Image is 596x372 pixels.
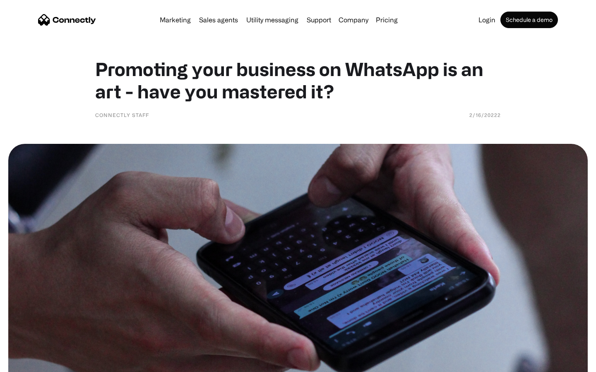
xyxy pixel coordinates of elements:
ul: Language list [17,358,50,369]
a: Sales agents [196,17,241,23]
div: Connectly Staff [95,111,149,119]
aside: Language selected: English [8,358,50,369]
div: 2/16/20222 [469,111,501,119]
a: Support [303,17,334,23]
a: Login [475,17,499,23]
a: Utility messaging [243,17,302,23]
a: Marketing [156,17,194,23]
a: Schedule a demo [500,12,558,28]
h1: Promoting your business on WhatsApp is an art - have you mastered it? [95,58,501,103]
div: Company [339,14,368,26]
a: Pricing [372,17,401,23]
